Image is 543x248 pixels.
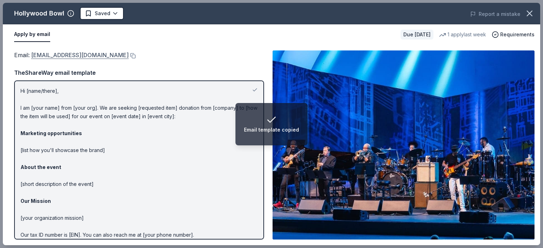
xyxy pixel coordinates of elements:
[500,30,535,39] span: Requirements
[14,52,129,59] span: Email :
[80,7,124,20] button: Saved
[470,10,520,18] button: Report a mistake
[439,30,486,39] div: 1 apply last week
[95,9,110,18] span: Saved
[244,126,299,134] div: Email template copied
[401,30,433,40] div: Due [DATE]
[14,68,264,77] div: TheShareWay email template
[273,50,535,240] img: Image for Hollywood Bowl
[21,198,51,204] strong: Our Mission
[31,50,129,60] a: [EMAIL_ADDRESS][DOMAIN_NAME]
[14,8,64,19] div: Hollywood Bowl
[14,27,50,42] button: Apply by email
[21,164,61,170] strong: About the event
[492,30,535,39] button: Requirements
[21,130,82,136] strong: Marketing opportunities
